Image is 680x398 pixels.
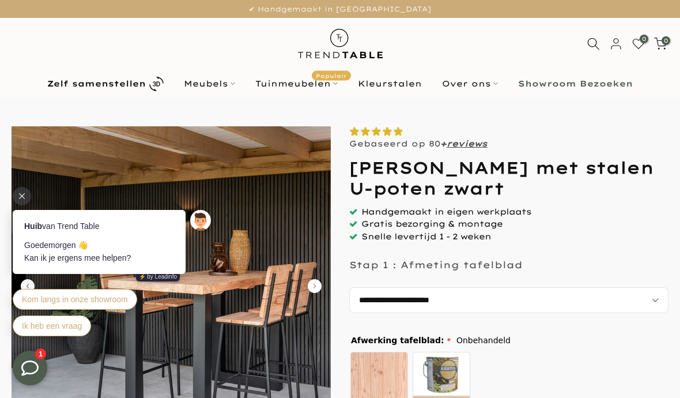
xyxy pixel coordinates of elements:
[640,35,648,43] span: 0
[1,339,59,397] iframe: toggle-frame
[662,36,670,45] span: 0
[12,161,90,182] button: Ik heb een vraag
[308,279,322,293] button: Carousel Next Arrow
[349,157,668,200] h1: [PERSON_NAME] met stalen U-poten zwart
[508,77,643,91] a: Showroom Bezoeken
[361,231,491,242] span: Snelle levertijd 1 - 2 weken
[349,287,668,313] select: autocomplete="off"
[21,167,81,176] span: Ik heb een vraag
[47,80,146,88] b: Zelf samenstellen
[14,3,666,16] p: ✔ Handgemaakt in [GEOGRAPHIC_DATA]
[245,77,348,91] a: TuinmeubelenPopulair
[447,138,488,149] a: reviews
[654,37,667,50] a: 0
[440,138,447,149] strong: +
[632,37,645,50] a: 0
[351,336,451,344] span: Afwerking tafelblad:
[1,155,226,351] iframe: bot-iframe
[174,77,245,91] a: Meubels
[312,71,351,81] span: Populair
[290,18,391,69] img: trend-table
[349,138,488,149] p: Gebaseerd op 80
[361,219,503,229] span: Gratis bezorging & montage
[361,206,531,217] span: Handgemaakt in eigen werkplaats
[432,77,508,91] a: Over ons
[37,74,174,94] a: Zelf samenstellen
[456,333,511,348] span: Onbehandeld
[349,259,523,271] p: Stap 1 : Afmeting tafelblad
[348,77,432,91] a: Kleurstalen
[518,80,633,88] b: Showroom Bezoeken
